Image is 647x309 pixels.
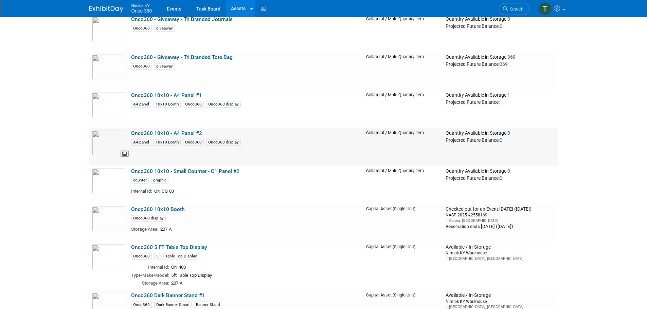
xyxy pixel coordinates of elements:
div: Quantity Available in Storage: [446,16,555,22]
div: Onco360 display [131,215,166,221]
div: counter [131,177,149,184]
span: 1 [507,92,510,98]
div: Checked out for an Event [DATE] ([DATE]) [446,206,555,212]
div: Projected Future Balance: [446,136,555,143]
div: A4 panel [131,139,151,146]
a: Search [499,3,530,15]
div: graphic [151,177,168,184]
div: Available / In-Storage [446,244,555,250]
td: Collateral / Multi-Quantity Item [363,52,443,90]
div: Onco360 display [206,101,241,108]
div: Available / In-Storage [446,292,555,298]
div: Dark Banner Stand [154,302,192,308]
td: Capital Asset (Single-Unit) [363,242,443,290]
div: Projected Future Balance: [446,22,555,30]
td: Internal Id: [131,263,169,271]
td: 5ft Table Top Display [169,271,361,279]
td: Type/Make/Model: [131,271,169,279]
a: Onco360 5 FT Table Top Display [131,244,207,250]
div: [GEOGRAPHIC_DATA], [GEOGRAPHIC_DATA] [446,256,555,261]
td: ON-400 [169,263,361,271]
div: Reservation ends [DATE] ([DATE]) [446,223,555,230]
span: 369 [507,54,516,60]
span: 369 [500,61,508,67]
div: Nimlok KY Warehouse [446,250,555,256]
span: 0 [507,168,510,174]
div: 10x10 Booth [154,101,181,108]
div: Projected Future Balance: [446,98,555,105]
div: Quantity Available in Storage: [446,130,555,136]
div: Onco360 [131,302,152,308]
td: Collateral / Multi-Quantity Item [363,90,443,128]
div: Quantity Available in Storage: [446,92,555,98]
span: Nimlok KY [131,1,152,8]
div: Onco360 [131,63,152,70]
div: Banner Stand [194,302,222,308]
img: ExhibitDay [89,6,123,13]
td: Capital Asset (Single-Unit) [363,204,443,242]
div: 10x10 Booth [154,139,181,146]
td: 207-A [169,279,361,287]
span: Onco 360 [131,8,152,14]
div: Onco360 [131,253,152,259]
td: Collateral / Multi-Quantity Item [363,128,443,166]
div: A4 panel [131,101,151,108]
div: Projected Future Balance: [446,174,555,181]
td: Collateral / Multi-Quantity Item [363,14,443,52]
td: Internal Id: [131,187,152,195]
a: Onco360 10x10 - A4 Panel #2 [131,130,202,136]
a: Onco360 10x10 - Small Counter - C1 Panel #2 [131,168,239,174]
a: Onco360 10x10 - A4 Panel #1 [131,92,202,98]
span: 0 [500,137,502,143]
div: NASP 2025 #2558169 [446,212,555,218]
span: 1 [500,99,502,105]
span: View Asset Image [121,151,129,157]
a: Onco360 10x10 Booth [131,206,185,212]
span: 0 [507,16,510,22]
div: 5 FT Table Top Display [154,253,199,259]
span: Storage Area: [142,281,169,286]
td: ON-CG-03 [152,187,361,195]
div: Onco360 [183,139,204,146]
a: Onco360 Dark Banner Stand #1 [131,292,205,298]
div: Projected Future Balance: [446,60,555,67]
div: Onco360 [183,101,204,108]
img: Tim Bugaile [539,2,552,15]
div: Aurora, [GEOGRAPHIC_DATA] [446,218,555,223]
span: Search [508,6,523,12]
span: 0 [500,23,502,29]
td: Collateral / Multi-Quantity Item [363,166,443,204]
span: 0 [500,175,502,181]
span: Storage Area: [131,227,158,232]
div: Onco360 display [206,139,241,146]
a: Onco360 - Giveaway - Tri Branded Journals [131,16,233,22]
td: 207-A [158,225,361,233]
span: 0 [507,130,510,136]
div: Quantity Available in Storage: [446,168,555,174]
div: giveaway [154,63,175,70]
div: Onco360 [131,25,152,32]
a: Onco360 - Giveaway - Tri Branded Tote Bag [131,54,233,60]
div: Nimlok KY Warehouse [446,298,555,304]
div: giveaway [154,25,175,32]
div: Quantity Available in Storage: [446,54,555,60]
